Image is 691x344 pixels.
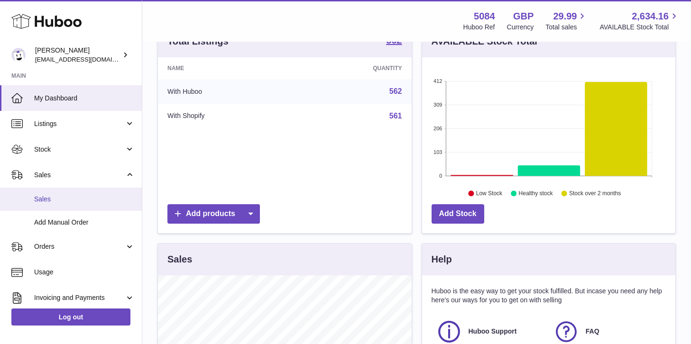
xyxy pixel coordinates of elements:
[35,46,120,64] div: [PERSON_NAME]
[34,218,135,227] span: Add Manual Order
[432,253,452,266] h3: Help
[586,327,599,336] span: FAQ
[389,87,402,95] a: 562
[34,145,125,154] span: Stock
[34,119,125,128] span: Listings
[463,23,495,32] div: Huboo Ref
[545,10,588,32] a: 29.99 Total sales
[167,253,192,266] h3: Sales
[158,57,295,79] th: Name
[553,10,577,23] span: 29.99
[295,57,411,79] th: Quantity
[545,23,588,32] span: Total sales
[469,327,517,336] span: Huboo Support
[518,190,553,197] text: Healthy stock
[34,293,125,302] span: Invoicing and Payments
[34,94,135,103] span: My Dashboard
[34,242,125,251] span: Orders
[35,55,139,63] span: [EMAIL_ADDRESS][DOMAIN_NAME]
[432,204,484,224] a: Add Stock
[599,23,680,32] span: AVAILABLE Stock Total
[433,102,442,108] text: 309
[11,48,26,62] img: konstantinosmouratidis@hotmail.com
[34,268,135,277] span: Usage
[632,10,669,23] span: 2,634.16
[433,78,442,84] text: 412
[389,112,402,120] a: 561
[433,126,442,131] text: 206
[167,204,260,224] a: Add products
[158,79,295,104] td: With Huboo
[432,287,666,305] p: Huboo is the easy way to get your stock fulfilled. But incase you need any help here's our ways f...
[34,195,135,204] span: Sales
[439,173,442,179] text: 0
[474,10,495,23] strong: 5084
[158,104,295,128] td: With Shopify
[11,308,130,326] a: Log out
[476,190,502,197] text: Low Stock
[433,149,442,155] text: 103
[507,23,534,32] div: Currency
[386,36,402,45] strong: 562
[599,10,680,32] a: 2,634.16 AVAILABLE Stock Total
[34,171,125,180] span: Sales
[513,10,534,23] strong: GBP
[569,190,621,197] text: Stock over 2 months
